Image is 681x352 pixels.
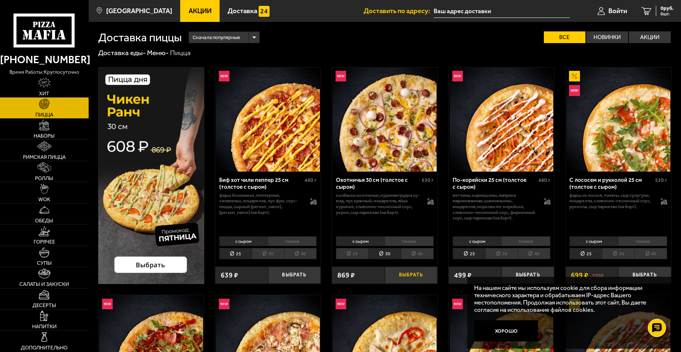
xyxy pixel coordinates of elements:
span: 639 ₽ [221,272,238,279]
span: [GEOGRAPHIC_DATA] [106,8,172,15]
s: 799 ₽ [592,272,604,279]
span: Римская пицца [23,154,66,160]
div: С лососем и рукколой 25 см (толстое с сыром) [569,177,653,190]
img: Охотничья 30 см (толстое с сыром) [333,68,437,172]
li: с сыром [453,236,501,246]
img: Новинка [452,299,463,309]
span: 480 г [538,177,550,183]
li: тонкое [384,236,433,246]
button: Хорошо [474,320,538,341]
span: 0 руб. [661,6,674,11]
span: 869 ₽ [337,272,355,279]
button: Выбрать [618,267,671,284]
span: 0 шт. [661,12,674,16]
li: тонкое [268,236,317,246]
span: 499 ₽ [454,272,472,279]
label: Акции [629,31,671,43]
p: фарш из лосося, томаты, сыр сулугуни, моцарелла, сливочно-чесночный соус, руккола, сыр пармезан (... [569,192,653,210]
span: Сначала популярные [193,31,240,44]
span: Пицца [35,112,53,117]
li: с сыром [336,236,384,246]
input: Ваш адрес доставки [434,4,570,18]
a: НовинкаПо-корейски 25 см (толстое с сыром) [449,68,554,172]
img: По-корейски 25 см (толстое с сыром) [450,68,554,172]
li: 30 [252,248,284,259]
li: 40 [401,248,434,259]
img: 15daf4d41897b9f0e9f617042186c801.svg [259,6,269,16]
li: 40 [284,248,317,259]
span: 630 г [422,177,434,183]
img: Новинка [452,71,463,81]
span: Горячее [34,239,55,244]
img: Биф хот чили пеппер 25 см (толстое с сыром) [216,68,320,172]
img: Новинка [336,71,346,81]
li: с сыром [569,236,618,246]
li: 30 [485,248,518,259]
p: ветчина, корнишоны, паприка маринованная, шампиньоны, моцарелла, морковь по-корейски, сливочно-че... [453,192,537,221]
div: Пицца [170,48,191,57]
li: 25 [569,248,602,259]
span: Доставка [228,8,257,15]
h1: Доставка пиццы [98,32,182,43]
li: 25 [336,248,368,259]
span: Салаты и закуски [19,282,69,287]
label: Новинки [586,31,628,43]
li: тонкое [618,236,667,246]
li: 25 [453,248,485,259]
p: колбаски охотничьи, куриная грудка су-вид, лук красный, моцарелла, яйцо куриное, сливочно-чесночн... [336,192,420,215]
li: 40 [518,248,550,259]
span: Супы [37,260,52,265]
p: фарш болоньезе, пепперони, халапеньо, моцарелла, лук фри, соус-пицца, сырный [PERSON_NAME], [PERS... [219,192,303,215]
li: с сыром [219,236,268,246]
span: Наборы [34,133,55,138]
label: Все [544,31,586,43]
img: С лососем и рукколой 25 см (толстое с сыром) [566,68,670,172]
li: 30 [602,248,634,259]
span: Роллы [35,176,53,181]
div: Биф хот чили пеппер 25 см (толстое с сыром) [219,177,303,190]
li: тонкое [501,236,550,246]
span: Обеды [35,218,53,223]
a: НовинкаБиф хот чили пеппер 25 см (толстое с сыром) [215,68,321,172]
a: НовинкаОхотничья 30 см (толстое с сыром) [332,68,437,172]
a: АкционныйНовинкаС лососем и рукколой 25 см (толстое с сыром) [566,68,671,172]
div: По-корейски 25 см (толстое с сыром) [453,177,537,190]
span: WOK [38,197,50,202]
span: 699 ₽ [571,272,588,279]
span: Акции [189,8,212,15]
img: Новинка [336,299,346,309]
span: Доставить по адресу: [364,8,434,15]
li: 30 [368,248,401,259]
img: Новинка [219,299,229,309]
span: Войти [608,8,627,15]
img: Новинка [102,299,113,309]
img: Акционный [569,71,580,81]
button: Выбрать [385,267,438,284]
span: Хит [39,91,49,96]
span: 520 г [655,177,667,183]
img: Новинка [219,71,229,81]
span: Дополнительно [21,345,67,350]
span: Десерты [32,303,56,308]
p: На нашем сайте мы используем cookie для сбора информации технического характера и обрабатываем IP... [474,284,660,314]
a: Доставка еды- [98,49,146,57]
button: Выбрать [502,267,554,284]
span: Напитки [32,324,57,329]
span: 480 г [305,177,317,183]
button: Выбрать [268,267,321,284]
div: Охотничья 30 см (толстое с сыром) [336,177,420,190]
img: Новинка [569,85,580,96]
a: Меню- [147,49,169,57]
li: 25 [219,248,252,259]
li: 40 [634,248,667,259]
